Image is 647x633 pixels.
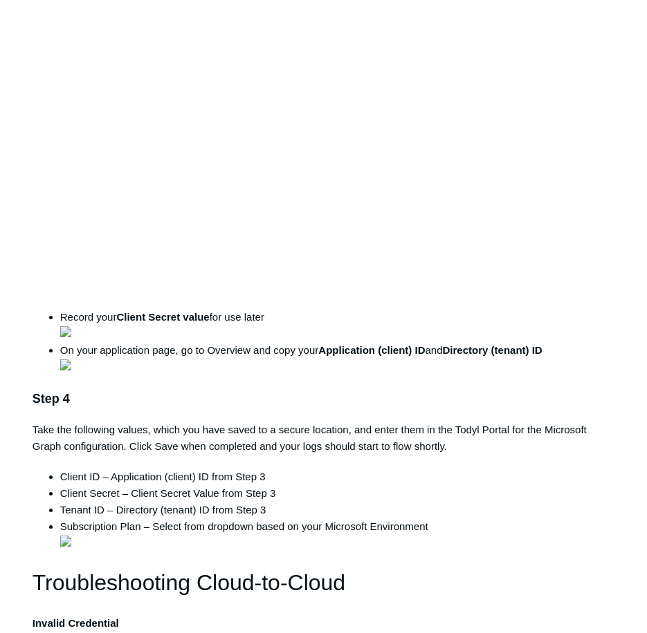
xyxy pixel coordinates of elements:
img: 39969852526355 [60,359,71,370]
strong: value [183,311,209,323]
img: 39969859874707 [60,536,71,547]
img: 39969859860627 [60,326,71,337]
h3: Step 4 [33,389,615,409]
li: Client ID – Application (client) ID from Step 3 [60,469,615,485]
strong: Application (client) ID [318,344,425,356]
p: Take the following values, which you have saved to a secure location, and enter them in the Todyl... [33,422,615,455]
li: Client Secret – Client Secret Value from Step 3 [60,485,615,502]
strong: Directory (tenant) ID [60,344,543,372]
li: Tenant ID – Directory (tenant) ID from Step 3 [60,502,615,518]
li: Subscription Plan – Select from dropdown based on your Microsoft Environment [60,518,615,551]
strong: Invalid Credential [33,617,119,629]
strong: Client Secret [116,311,180,323]
li: Record your for use later [60,309,615,342]
h1: Troubleshooting Cloud-to-Cloud [33,565,615,601]
li: On your application page, go to Overview and copy your and [60,342,615,375]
